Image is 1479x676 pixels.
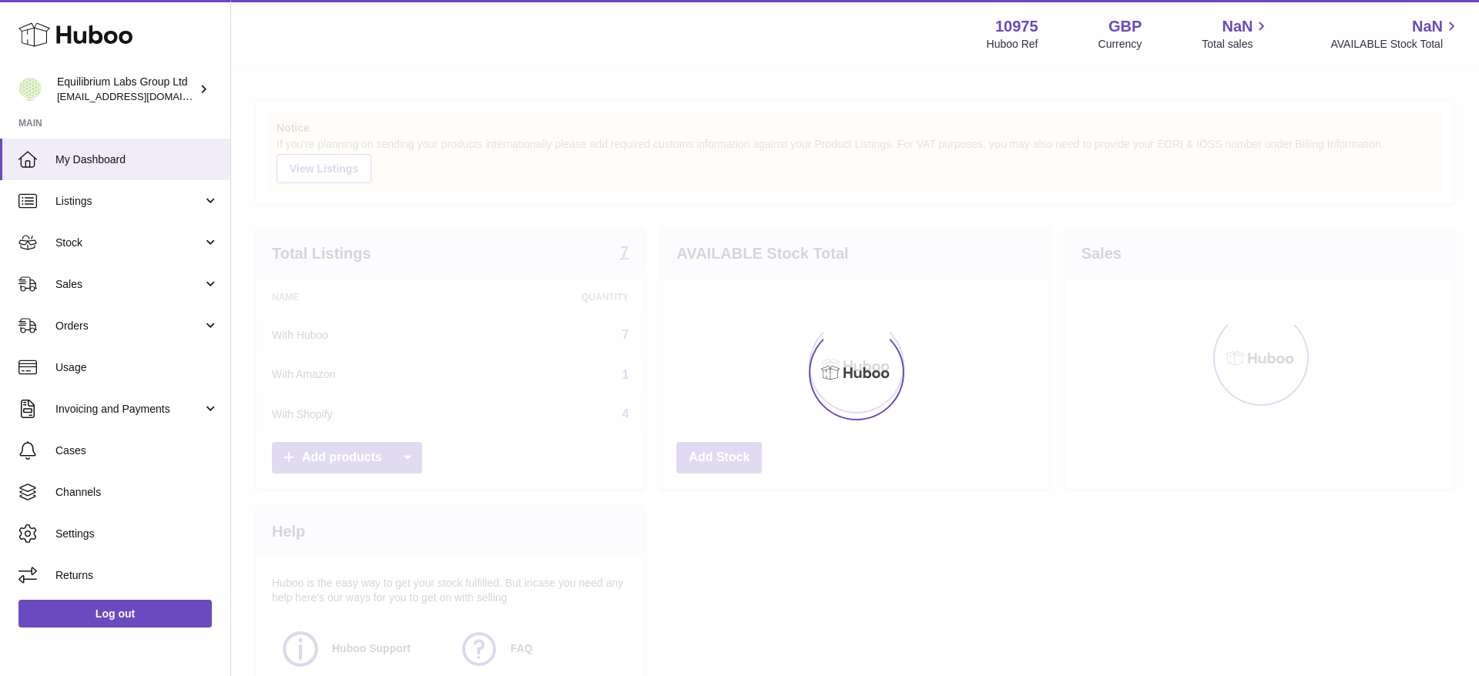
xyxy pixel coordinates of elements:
[55,568,219,583] span: Returns
[1202,16,1270,52] a: NaN Total sales
[55,443,219,458] span: Cases
[55,277,203,292] span: Sales
[57,75,196,104] div: Equilibrium Labs Group Ltd
[55,360,219,375] span: Usage
[18,600,212,627] a: Log out
[995,16,1038,37] strong: 10975
[55,319,203,333] span: Orders
[1412,16,1443,37] span: NaN
[18,78,42,101] img: internalAdmin-10975@internal.huboo.com
[1202,37,1270,52] span: Total sales
[57,90,226,102] span: [EMAIL_ADDRESS][DOMAIN_NAME]
[55,402,203,417] span: Invoicing and Payments
[1330,16,1461,52] a: NaN AVAILABLE Stock Total
[55,152,219,167] span: My Dashboard
[1108,16,1142,37] strong: GBP
[1098,37,1142,52] div: Currency
[55,236,203,250] span: Stock
[987,37,1038,52] div: Huboo Ref
[1222,16,1253,37] span: NaN
[1330,37,1461,52] span: AVAILABLE Stock Total
[55,485,219,500] span: Channels
[55,527,219,541] span: Settings
[55,194,203,209] span: Listings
